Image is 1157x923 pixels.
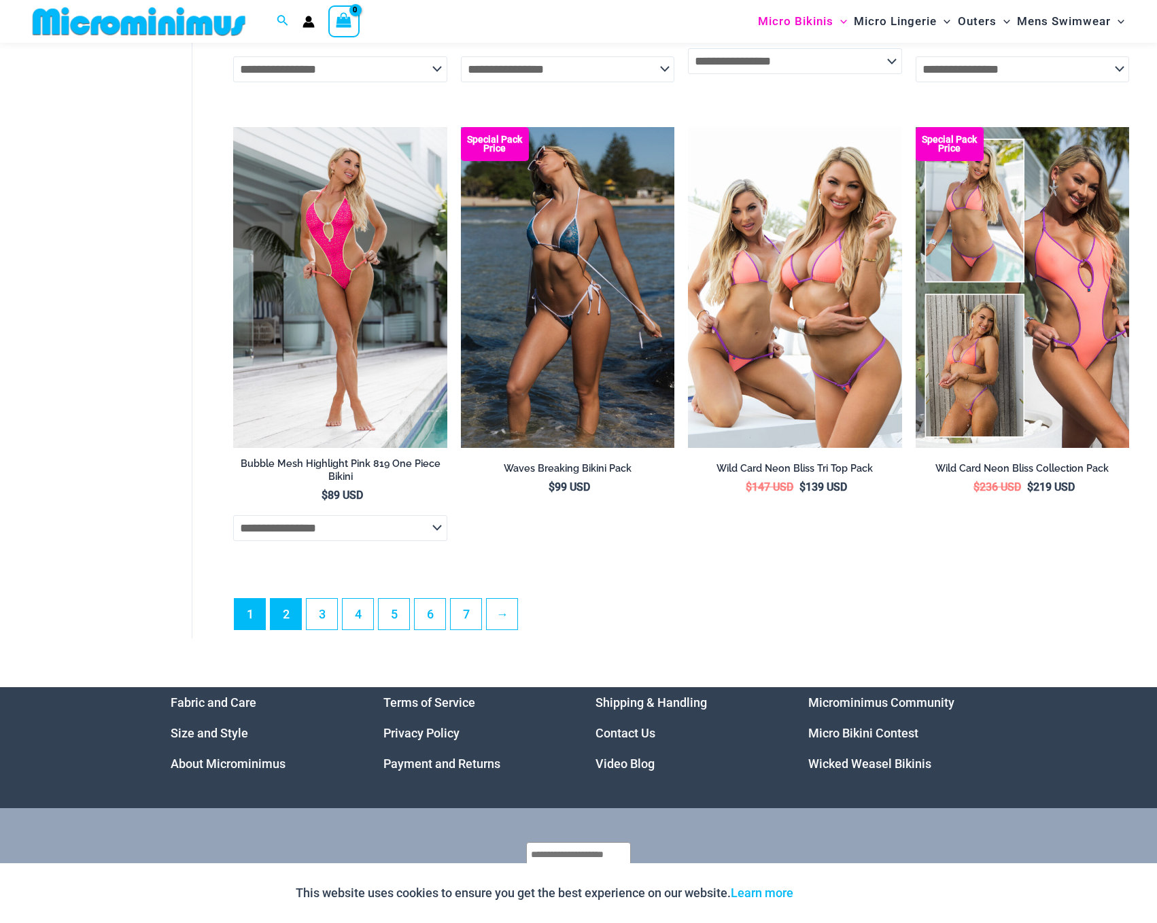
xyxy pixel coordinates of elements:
bdi: 139 USD [799,481,847,493]
a: Account icon link [303,16,315,28]
span: Micro Lingerie [854,4,937,39]
nav: Menu [171,687,349,779]
a: Microminimus Community [808,695,954,710]
a: Page 3 [307,599,337,629]
a: Fabric and Care [171,695,256,710]
a: Contact Us [595,726,655,740]
nav: Menu [808,687,987,779]
a: Size and Style [171,726,248,740]
a: Wild Card Neon Bliss Collection Pack [916,462,1129,480]
a: → [487,599,517,629]
span: Menu Toggle [997,4,1010,39]
bdi: 89 USD [322,489,363,502]
a: Mens SwimwearMenu ToggleMenu Toggle [1014,4,1128,39]
span: Menu Toggle [1111,4,1124,39]
a: View Shopping Cart, empty [328,5,360,37]
bdi: 236 USD [973,481,1021,493]
a: OutersMenu ToggleMenu Toggle [954,4,1014,39]
a: About Microminimus [171,756,286,771]
nav: Site Navigation [753,2,1130,41]
span: Menu Toggle [833,4,847,39]
aside: Footer Widget 2 [383,687,562,779]
a: Page 5 [379,599,409,629]
span: $ [322,489,328,502]
img: Collection Pack (7) [916,127,1129,448]
nav: Product Pagination [233,598,1129,638]
b: Special Pack Price [916,135,984,153]
a: Shipping & Handling [595,695,707,710]
a: Learn more [731,886,793,900]
img: Wild Card Neon Bliss Tri Top Pack [688,127,901,448]
a: Bubble Mesh Highlight Pink 819 One Piece Bikini [233,457,447,488]
a: Terms of Service [383,695,475,710]
h2: Wild Card Neon Bliss Collection Pack [916,462,1129,475]
span: $ [799,481,806,493]
aside: Footer Widget 4 [808,687,987,779]
span: Menu Toggle [937,4,950,39]
button: Accept [804,877,861,909]
nav: Menu [595,687,774,779]
img: MM SHOP LOGO FLAT [27,6,251,37]
a: Bubble Mesh Highlight Pink 819 One Piece 01Bubble Mesh Highlight Pink 819 One Piece 03Bubble Mesh... [233,127,447,448]
a: Page 7 [451,599,481,629]
a: Waves Breaking Bikini Pack [461,462,674,480]
h2: Wild Card Neon Bliss Tri Top Pack [688,462,901,475]
a: Video Blog [595,756,655,771]
bdi: 219 USD [1027,481,1075,493]
a: Micro Bikini Contest [808,726,918,740]
span: Mens Swimwear [1017,4,1111,39]
aside: Footer Widget 1 [171,687,349,779]
span: $ [746,481,752,493]
nav: Menu [383,687,562,779]
a: Search icon link [277,13,289,30]
a: Page 2 [271,599,301,629]
bdi: 147 USD [746,481,793,493]
span: $ [549,481,555,493]
a: Wicked Weasel Bikinis [808,756,931,771]
a: Payment and Returns [383,756,500,771]
span: $ [973,481,980,493]
a: Privacy Policy [383,726,460,740]
h2: Bubble Mesh Highlight Pink 819 One Piece Bikini [233,457,447,483]
a: Page 4 [343,599,373,629]
span: Micro Bikinis [758,4,833,39]
h2: Waves Breaking Bikini Pack [461,462,674,475]
span: $ [1027,481,1033,493]
a: Micro BikinisMenu ToggleMenu Toggle [755,4,850,39]
span: Page 1 [235,599,265,629]
p: This website uses cookies to ensure you get the best experience on our website. [296,883,793,903]
b: Special Pack Price [461,135,529,153]
bdi: 99 USD [549,481,590,493]
a: Waves Breaking Ocean 312 Top 456 Bottom 08 Waves Breaking Ocean 312 Top 456 Bottom 04Waves Breaki... [461,127,674,448]
a: Micro LingerieMenu ToggleMenu Toggle [850,4,954,39]
a: Wild Card Neon Bliss Tri Top Pack [688,462,901,480]
img: Waves Breaking Ocean 312 Top 456 Bottom 08 [461,127,674,448]
a: Collection Pack (7) Collection Pack B (1)Collection Pack B (1) [916,127,1129,448]
a: Wild Card Neon Bliss Tri Top PackWild Card Neon Bliss Tri Top Pack BWild Card Neon Bliss Tri Top ... [688,127,901,448]
img: Bubble Mesh Highlight Pink 819 One Piece 01 [233,127,447,448]
a: Page 6 [415,599,445,629]
aside: Footer Widget 3 [595,687,774,779]
span: Outers [958,4,997,39]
